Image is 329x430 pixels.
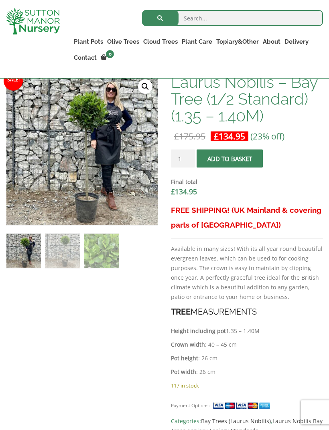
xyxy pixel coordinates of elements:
[171,149,195,168] input: Product quantity
[214,131,245,142] bdi: 134.95
[171,340,323,349] p: : 40 – 45 cm
[106,50,114,58] span: 0
[250,131,284,142] span: (23% off)
[72,36,105,47] a: Plant Pots
[180,36,214,47] a: Plant Care
[171,326,323,336] p: 1.35 – 1.40M
[171,203,323,232] h3: FREE SHIPPING! (UK Mainland & covering parts of [GEOGRAPHIC_DATA])
[45,234,80,268] img: Laurus Nobilis - Bay Tree (1/2 Standard) (1.35 - 1.40M) - Image 2
[171,353,323,363] p: : 26 cm
[171,187,197,196] bdi: 134.95
[197,149,263,168] button: Add to basket
[171,74,323,124] h1: Laurus Nobilis – Bay Tree (1/2 Standard) (1.35 – 1.40M)
[282,36,311,47] a: Delivery
[171,354,198,362] strong: Pot height
[171,307,191,317] strong: TREE
[171,368,196,375] strong: Pot width
[72,52,99,63] a: Contact
[171,177,323,187] dt: Final total
[174,131,205,142] bdi: 175.95
[213,402,273,410] img: payment supported
[138,79,152,94] a: View full-screen image gallery
[142,10,323,26] input: Search...
[171,341,205,348] strong: Crown width
[174,131,179,142] span: £
[105,36,141,47] a: Olive Trees
[141,36,180,47] a: Cloud Trees
[6,8,60,34] img: logo
[171,327,226,335] strong: Height including pot
[261,36,282,47] a: About
[201,417,271,425] a: Bay Trees (Laurus Nobilis)
[99,52,116,63] a: 0
[171,381,323,390] p: 117 in stock
[6,234,41,268] img: Laurus Nobilis - Bay Tree (1/2 Standard) (1.35 - 1.40M)
[171,187,175,196] span: £
[171,402,210,408] small: Payment Options:
[171,306,323,318] h4: MEASUREMENTS
[171,367,323,377] p: : 26 cm
[171,244,323,302] p: Available in many sizes! With its all year round beautiful evergreen leaves, which can be used to...
[4,71,23,91] span: Sale!
[214,36,261,47] a: Topiary&Other
[214,131,219,142] span: £
[84,234,119,268] img: Laurus Nobilis - Bay Tree (1/2 Standard) (1.35 - 1.40M) - Image 3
